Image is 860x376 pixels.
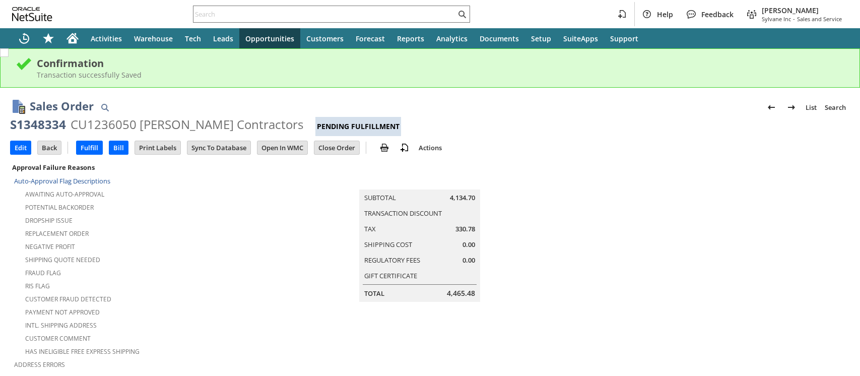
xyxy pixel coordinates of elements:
a: Warehouse [128,28,179,48]
a: RIS flag [25,282,50,290]
a: Customer Comment [25,334,91,343]
input: Open In WMC [257,141,307,154]
a: Has Ineligible Free Express Shipping [25,347,140,356]
a: Customers [300,28,350,48]
a: Opportunities [239,28,300,48]
div: Pending Fulfillment [315,117,401,136]
span: Support [610,34,638,43]
input: Close Order [314,141,359,154]
svg: Shortcuts [42,32,54,44]
span: Sales and Service [797,15,842,23]
span: Feedback [701,10,734,19]
input: Edit [11,141,31,154]
div: Shortcuts [36,28,60,48]
input: Bill [109,141,128,154]
a: Tech [179,28,207,48]
span: Warehouse [134,34,173,43]
span: 4,465.48 [447,288,475,298]
img: Quick Find [99,101,111,113]
span: Customers [306,34,344,43]
a: Home [60,28,85,48]
a: Payment not approved [25,308,100,317]
div: S1348334 [10,116,66,133]
a: Negative Profit [25,242,75,251]
input: Sync To Database [187,141,250,154]
a: Replacement Order [25,229,89,238]
span: [PERSON_NAME] [762,6,842,15]
a: Subtotal [364,193,396,202]
div: Approval Failure Reasons [10,161,286,174]
svg: Search [456,8,468,20]
a: Forecast [350,28,391,48]
img: Next [785,101,798,113]
span: Setup [531,34,551,43]
a: Total [364,289,384,298]
a: Actions [415,143,446,152]
a: Intl. Shipping Address [25,321,97,330]
span: Activities [91,34,122,43]
span: Opportunities [245,34,294,43]
svg: Home [67,32,79,44]
a: Activities [85,28,128,48]
span: Forecast [356,34,385,43]
a: Leads [207,28,239,48]
a: Analytics [430,28,474,48]
span: SuiteApps [563,34,598,43]
input: Search [193,8,456,20]
img: print.svg [378,142,390,154]
input: Fulfill [77,141,102,154]
a: Customer Fraud Detected [25,295,111,303]
a: Awaiting Auto-Approval [25,190,104,199]
span: 4,134.70 [450,193,475,203]
span: Analytics [436,34,468,43]
a: Shipping Quote Needed [25,256,100,264]
a: Search [821,99,850,115]
caption: Summary [359,173,480,190]
a: Gift Certificate [364,271,417,280]
span: Reports [397,34,424,43]
a: Address Errors [14,360,65,369]
span: - [793,15,795,23]
a: Setup [525,28,557,48]
a: SuiteApps [557,28,604,48]
div: Transaction successfully Saved [37,70,844,80]
a: Transaction Discount [364,209,442,218]
span: Tech [185,34,201,43]
div: Confirmation [37,56,844,70]
a: Reports [391,28,430,48]
a: Support [604,28,644,48]
span: Help [657,10,673,19]
svg: Recent Records [18,32,30,44]
span: 0.00 [462,256,475,265]
a: Dropship Issue [25,216,73,225]
a: Recent Records [12,28,36,48]
span: 330.78 [455,224,475,234]
a: Fraud Flag [25,269,61,277]
span: Documents [480,34,519,43]
a: List [802,99,821,115]
a: Documents [474,28,525,48]
a: Auto-Approval Flag Descriptions [14,176,110,185]
img: Previous [765,101,777,113]
h1: Sales Order [30,98,94,114]
span: Sylvane Inc [762,15,791,23]
a: Potential Backorder [25,203,94,212]
a: Shipping Cost [364,240,412,249]
img: add-record.svg [399,142,411,154]
input: Print Labels [135,141,180,154]
svg: logo [12,7,52,21]
span: 0.00 [462,240,475,249]
a: Tax [364,224,376,233]
div: CU1236050 [PERSON_NAME] Contractors [71,116,303,133]
input: Back [38,141,61,154]
span: Leads [213,34,233,43]
a: Regulatory Fees [364,256,420,265]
